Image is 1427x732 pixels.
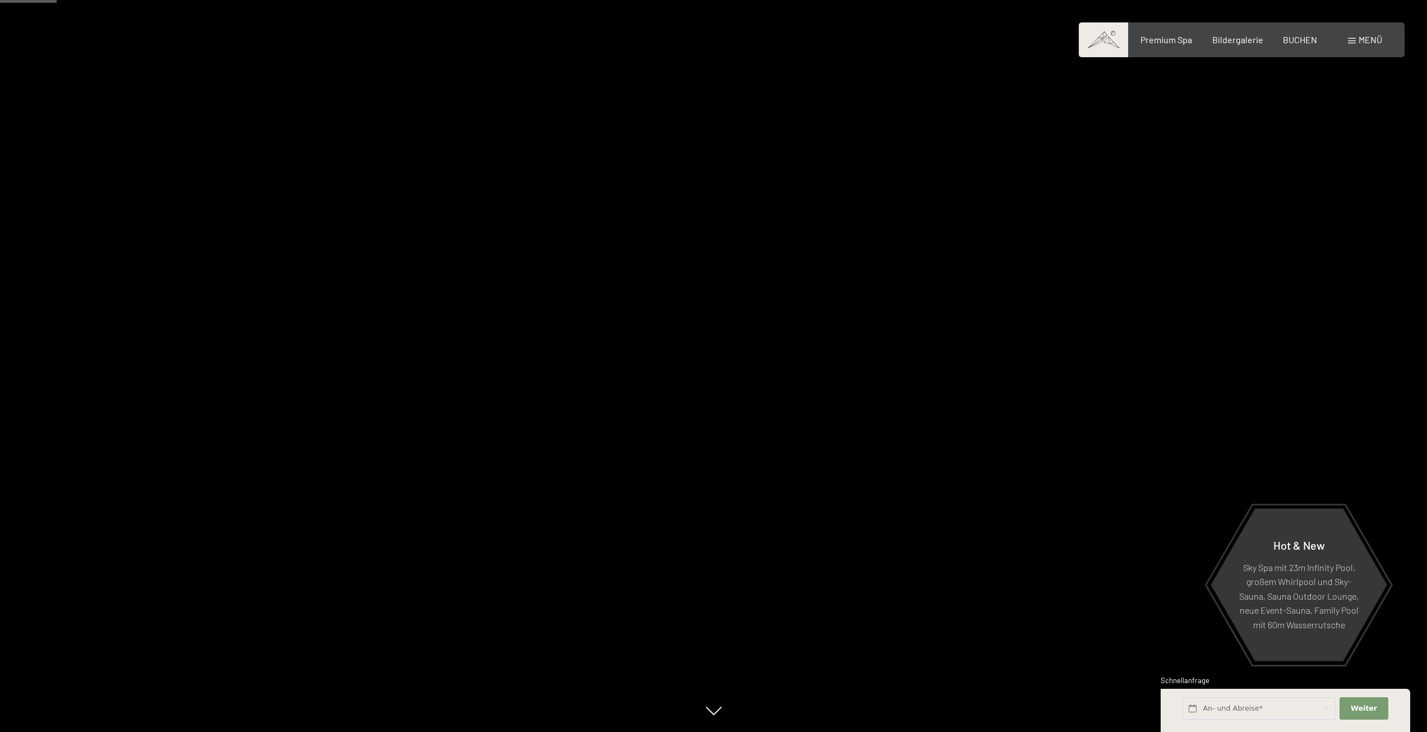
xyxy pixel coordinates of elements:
[1340,697,1388,720] button: Weiter
[1273,538,1325,551] span: Hot & New
[1359,34,1382,45] span: Menü
[1210,508,1388,662] a: Hot & New Sky Spa mit 23m Infinity Pool, großem Whirlpool und Sky-Sauna, Sauna Outdoor Lounge, ne...
[1283,34,1317,45] a: BUCHEN
[1212,34,1263,45] a: Bildergalerie
[1351,703,1377,713] span: Weiter
[1140,34,1192,45] a: Premium Spa
[1238,560,1360,632] p: Sky Spa mit 23m Infinity Pool, großem Whirlpool und Sky-Sauna, Sauna Outdoor Lounge, neue Event-S...
[1161,676,1209,685] span: Schnellanfrage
